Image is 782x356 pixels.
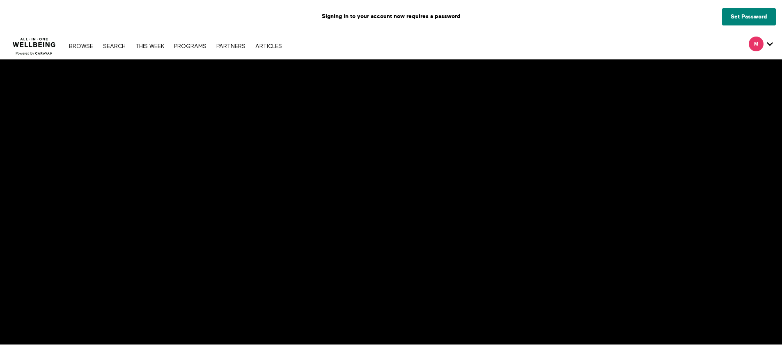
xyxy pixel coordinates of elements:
a: PARTNERS [212,44,250,49]
a: ARTICLES [251,44,286,49]
a: Search [99,44,130,49]
a: PROGRAMS [170,44,211,49]
a: Set Password [722,8,776,25]
img: CARAVAN [9,32,59,56]
div: Secondary [743,33,779,59]
p: Signing in to your account now requires a password [6,6,776,27]
a: THIS WEEK [131,44,168,49]
nav: Primary [65,42,286,50]
a: Browse [65,44,97,49]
